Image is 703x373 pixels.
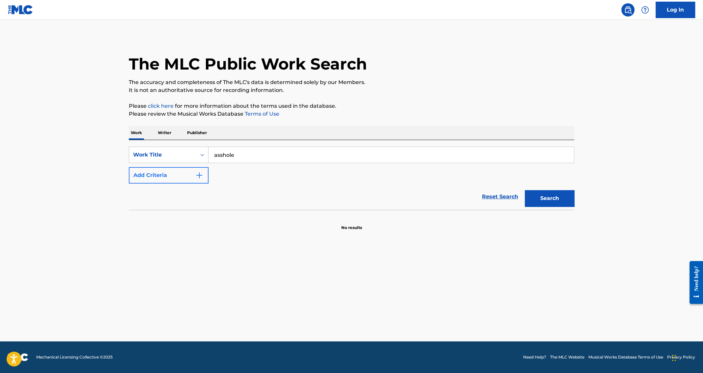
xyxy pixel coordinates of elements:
a: click here [148,103,174,109]
button: Search [525,190,574,207]
div: Work Title [133,151,192,159]
h1: The MLC Public Work Search [129,54,367,74]
p: Publisher [185,126,209,140]
p: It is not an authoritative source for recording information. [129,86,574,94]
div: Drag [672,348,676,368]
a: Public Search [621,3,634,16]
p: Please for more information about the terms used in the database. [129,102,574,110]
p: Writer [156,126,173,140]
a: Need Help? [523,354,546,360]
img: help [641,6,649,14]
p: No results [341,217,362,231]
form: Search Form [129,147,574,210]
p: The accuracy and completeness of The MLC's data is determined solely by our Members. [129,78,574,86]
a: Privacy Policy [667,354,695,360]
iframe: Resource Center [685,256,703,309]
img: search [624,6,632,14]
div: Help [638,3,652,16]
img: logo [8,353,28,361]
a: The MLC Website [550,354,584,360]
a: Terms of Use [243,111,279,117]
img: MLC Logo [8,5,33,14]
p: Work [129,126,144,140]
a: Musical Works Database Terms of Use [588,354,663,360]
p: Please review the Musical Works Database [129,110,574,118]
button: Add Criteria [129,167,209,184]
img: 9d2ae6d4665cec9f34b9.svg [195,171,203,179]
a: Log In [656,2,695,18]
span: Mechanical Licensing Collective © 2025 [36,354,113,360]
a: Reset Search [479,189,521,204]
iframe: Chat Widget [670,341,703,373]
